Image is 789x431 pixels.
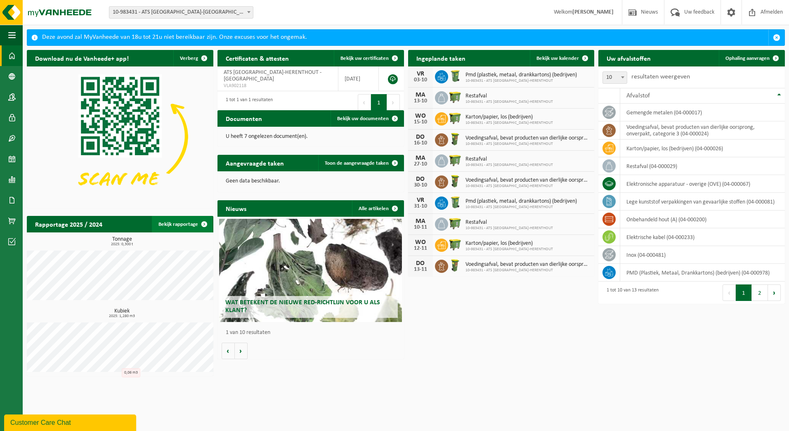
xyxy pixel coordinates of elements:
[226,178,396,184] p: Geen data beschikbaar.
[620,211,785,228] td: onbehandeld hout (A) (04-000200)
[412,134,429,140] div: DO
[152,216,213,232] a: Bekijk rapportage
[412,260,429,267] div: DO
[465,163,553,168] span: 10-983431 - ATS [GEOGRAPHIC_DATA]-HERENTHOUT
[412,140,429,146] div: 16-10
[448,69,462,83] img: WB-0240-HPE-GN-50
[412,239,429,246] div: WO
[448,258,462,272] img: WB-0060-HPE-GN-50
[631,73,690,80] label: resultaten weergeven
[412,71,429,77] div: VR
[412,246,429,251] div: 12-11
[465,121,553,126] span: 10-983431 - ATS [GEOGRAPHIC_DATA]-HERENTHOUT
[412,161,429,167] div: 27-10
[620,104,785,121] td: gemengde metalen (04-000017)
[122,368,140,377] div: 0,06 m3
[219,219,402,322] a: Wat betekent de nieuwe RED-richtlijn voor u als klant?
[725,56,770,61] span: Ophaling aanvragen
[412,225,429,230] div: 10-11
[530,50,593,66] a: Bekijk uw kalender
[337,116,389,121] span: Bekijk uw documenten
[465,93,553,99] span: Restafval
[465,135,591,142] span: Voedingsafval, bevat producten van dierlijke oorsprong, onverpakt, categorie 3
[225,299,380,314] span: Wat betekent de nieuwe RED-richtlijn voor u als klant?
[217,155,292,171] h2: Aangevraagde taken
[371,94,387,111] button: 1
[217,110,270,126] h2: Documenten
[465,114,553,121] span: Karton/papier, los (bedrijven)
[42,30,768,45] div: Deze avond zal MyVanheede van 18u tot 21u niet bereikbaar zijn. Onze excuses voor het ongemak.
[31,242,213,246] span: 2025: 0,300 t
[448,90,462,104] img: WB-1100-HPE-GN-50
[620,193,785,211] td: lege kunststof verpakkingen van gevaarlijke stoffen (04-000081)
[235,343,248,359] button: Volgende
[448,174,462,188] img: WB-0060-HPE-GN-50
[226,134,396,140] p: U heeft 7 ongelezen document(en).
[448,111,462,125] img: WB-1100-HPE-GN-50
[412,155,429,161] div: MA
[27,216,111,232] h2: Rapportage 2025 / 2024
[412,197,429,204] div: VR
[334,50,403,66] a: Bekijk uw certificaten
[222,343,235,359] button: Vorige
[358,94,371,111] button: Previous
[224,83,332,89] span: VLA902118
[465,99,553,104] span: 10-983431 - ATS [GEOGRAPHIC_DATA]-HERENTHOUT
[465,156,553,163] span: Restafval
[4,413,138,431] iframe: chat widget
[412,218,429,225] div: MA
[31,314,213,318] span: 2025: 1,280 m3
[448,153,462,167] img: WB-1100-HPE-GN-50
[602,71,627,84] span: 10
[27,66,213,206] img: Download de VHEPlus App
[224,69,321,82] span: ATS [GEOGRAPHIC_DATA]-HERENTHOUT - [GEOGRAPHIC_DATA]
[752,284,768,301] button: 2
[598,50,659,66] h2: Uw afvalstoffen
[465,72,577,78] span: Pmd (plastiek, metaal, drankkartons) (bedrijven)
[412,267,429,272] div: 13-11
[412,98,429,104] div: 13-10
[387,94,400,111] button: Next
[536,56,579,61] span: Bekijk uw kalender
[352,200,403,217] a: Alle artikelen
[180,56,198,61] span: Verberg
[31,308,213,318] h3: Kubiek
[465,247,553,252] span: 10-983431 - ATS [GEOGRAPHIC_DATA]-HERENTHOUT
[465,219,553,226] span: Restafval
[626,92,650,99] span: Afvalstof
[109,6,253,19] span: 10-983431 - ATS ANTWERP-HERENTHOUT - HERENTHOUT
[465,226,553,231] span: 10-983431 - ATS [GEOGRAPHIC_DATA]-HERENTHOUT
[736,284,752,301] button: 1
[226,330,400,336] p: 1 van 10 resultaten
[412,176,429,182] div: DO
[465,78,577,83] span: 10-983431 - ATS [GEOGRAPHIC_DATA]-HERENTHOUT
[768,284,781,301] button: Next
[412,182,429,188] div: 30-10
[222,93,273,111] div: 1 tot 1 van 1 resultaten
[318,155,403,171] a: Toon de aangevraagde taken
[620,228,785,246] td: elektrische kabel (04-000233)
[331,110,403,127] a: Bekijk uw documenten
[572,9,614,15] strong: [PERSON_NAME]
[448,237,462,251] img: WB-1100-HPE-GN-50
[602,284,659,302] div: 1 tot 10 van 13 resultaten
[465,198,577,205] span: Pmd (plastiek, metaal, drankkartons) (bedrijven)
[723,284,736,301] button: Previous
[719,50,784,66] a: Ophaling aanvragen
[465,205,577,210] span: 10-983431 - ATS [GEOGRAPHIC_DATA]-HERENTHOUT
[620,140,785,157] td: karton/papier, los (bedrijven) (04-000026)
[603,72,627,83] span: 10
[620,157,785,175] td: restafval (04-000029)
[448,195,462,209] img: WB-0240-HPE-GN-50
[465,142,591,147] span: 10-983431 - ATS [GEOGRAPHIC_DATA]-HERENTHOUT
[412,113,429,119] div: WO
[412,77,429,83] div: 03-10
[217,200,255,216] h2: Nieuws
[408,50,474,66] h2: Ingeplande taken
[465,177,591,184] span: Voedingsafval, bevat producten van dierlijke oorsprong, onverpakt, categorie 3
[340,56,389,61] span: Bekijk uw certificaten
[448,216,462,230] img: WB-1100-HPE-GN-50
[217,50,297,66] h2: Certificaten & attesten
[620,264,785,282] td: PMD (Plastiek, Metaal, Drankkartons) (bedrijven) (04-000978)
